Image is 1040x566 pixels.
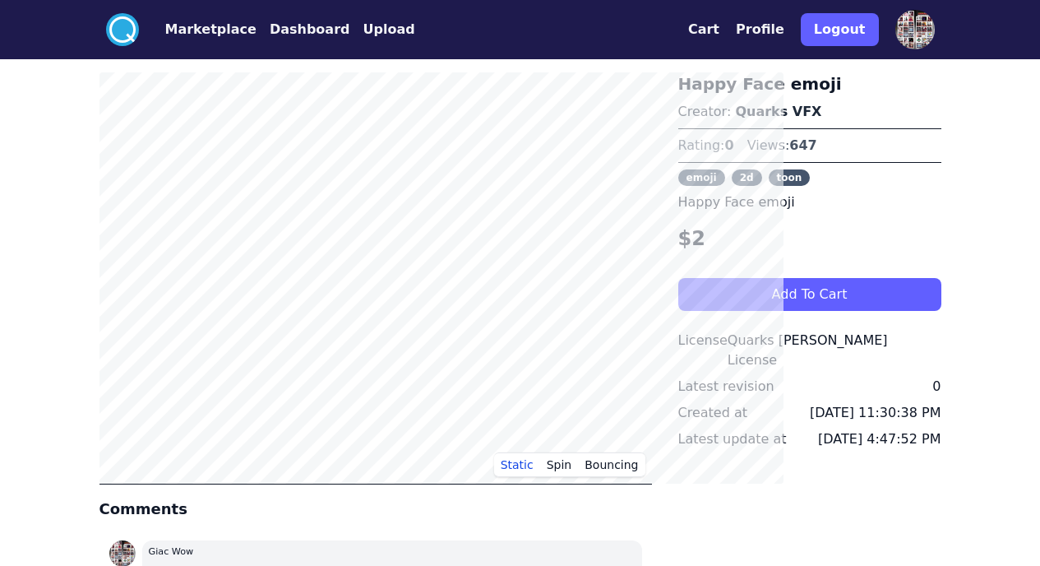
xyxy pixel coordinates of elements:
a: Dashboard [257,20,350,39]
button: Bouncing [578,452,645,477]
button: Logout [801,13,879,46]
img: profile [895,10,935,49]
div: Quarks [PERSON_NAME] License [728,331,941,370]
div: 0 [932,377,941,397]
div: [DATE] 4:47:52 PM [818,429,941,449]
span: toon [769,169,811,186]
a: Logout [801,7,879,53]
div: [DATE] 11:30:38 PM [810,403,941,423]
button: Dashboard [270,20,350,39]
button: Marketplace [165,20,257,39]
p: Creator: [678,102,941,122]
a: Marketplace [139,20,257,39]
button: Profile [736,20,784,39]
button: Static [494,452,540,477]
span: 647 [789,137,816,153]
h4: Comments [99,498,652,521]
h4: $2 [678,225,941,252]
p: Happy Face emoji [678,193,941,212]
button: Add To Cart [678,278,941,311]
button: Cart [688,20,719,39]
button: Upload [363,20,414,39]
small: Giac Wow [149,546,194,557]
button: Spin [540,452,579,477]
a: Upload [349,20,414,39]
h3: Happy Face emoji [678,72,941,95]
